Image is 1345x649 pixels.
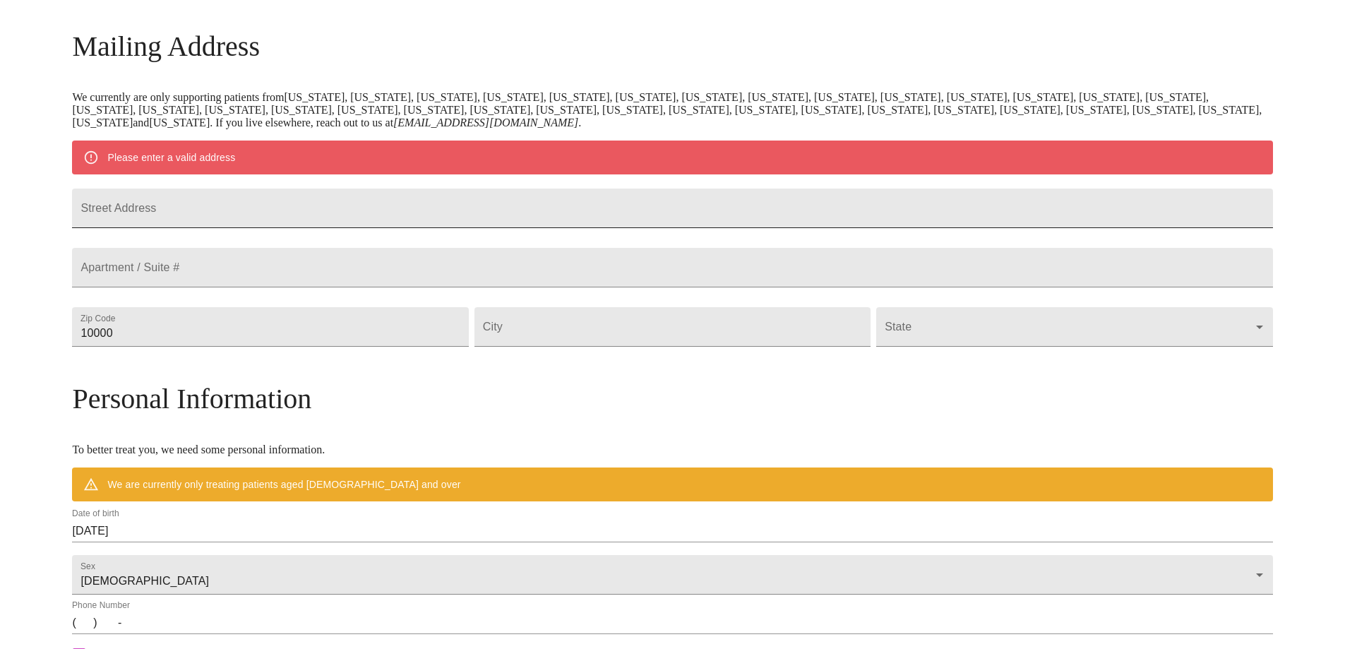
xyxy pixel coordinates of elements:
div: [DEMOGRAPHIC_DATA] [72,555,1272,595]
h3: Mailing Address [72,30,1272,63]
div: Please enter a valid address [107,145,235,170]
label: Phone Number [72,602,130,610]
em: [EMAIL_ADDRESS][DOMAIN_NAME] [393,117,578,129]
p: We currently are only supporting patients from [US_STATE], [US_STATE], [US_STATE], [US_STATE], [U... [72,91,1272,129]
h3: Personal Information [72,382,1272,415]
label: Date of birth [72,510,119,518]
div: We are currently only treating patients aged [DEMOGRAPHIC_DATA] and over [107,472,460,497]
div: ​ [876,307,1272,347]
p: To better treat you, we need some personal information. [72,443,1272,456]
